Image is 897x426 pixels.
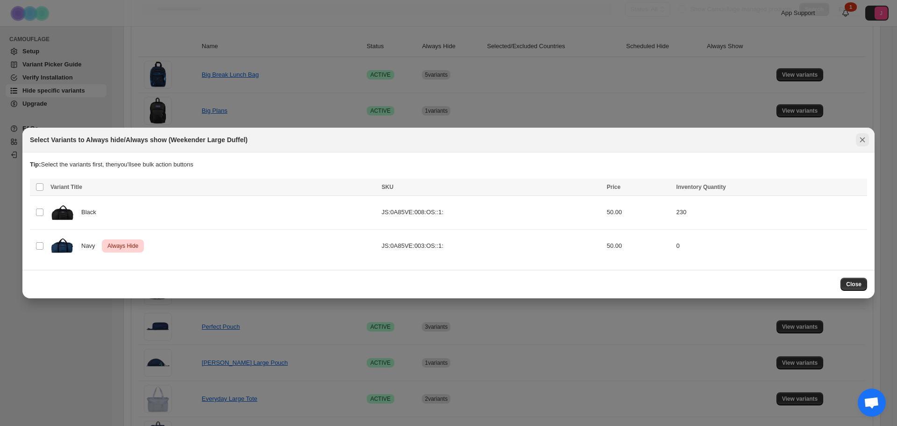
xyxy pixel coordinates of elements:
[674,196,867,229] td: 230
[604,229,674,262] td: 50.00
[81,208,101,217] span: Black
[50,199,74,226] img: JS0A85VE008-FRONT.webp
[50,232,74,260] img: JS0A85VE003-FRONT.webp
[30,160,867,169] p: Select the variants first, then you'll see bulk action buttons
[30,161,41,168] strong: Tip:
[846,281,861,288] span: Close
[674,229,867,262] td: 0
[382,184,393,190] span: SKU
[50,184,82,190] span: Variant Title
[106,240,140,252] span: Always Hide
[379,229,604,262] td: JS:0A85VE:003:OS::1:
[379,196,604,229] td: JS:0A85VE:008:OS::1:
[676,184,726,190] span: Inventory Quantity
[858,389,886,417] div: Open chat
[81,241,100,251] span: Navy
[604,196,674,229] td: 50.00
[607,184,620,190] span: Price
[856,133,869,146] button: Close
[30,135,248,144] h2: Select Variants to Always hide/Always show (Weekender Large Duffel)
[840,278,867,291] button: Close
